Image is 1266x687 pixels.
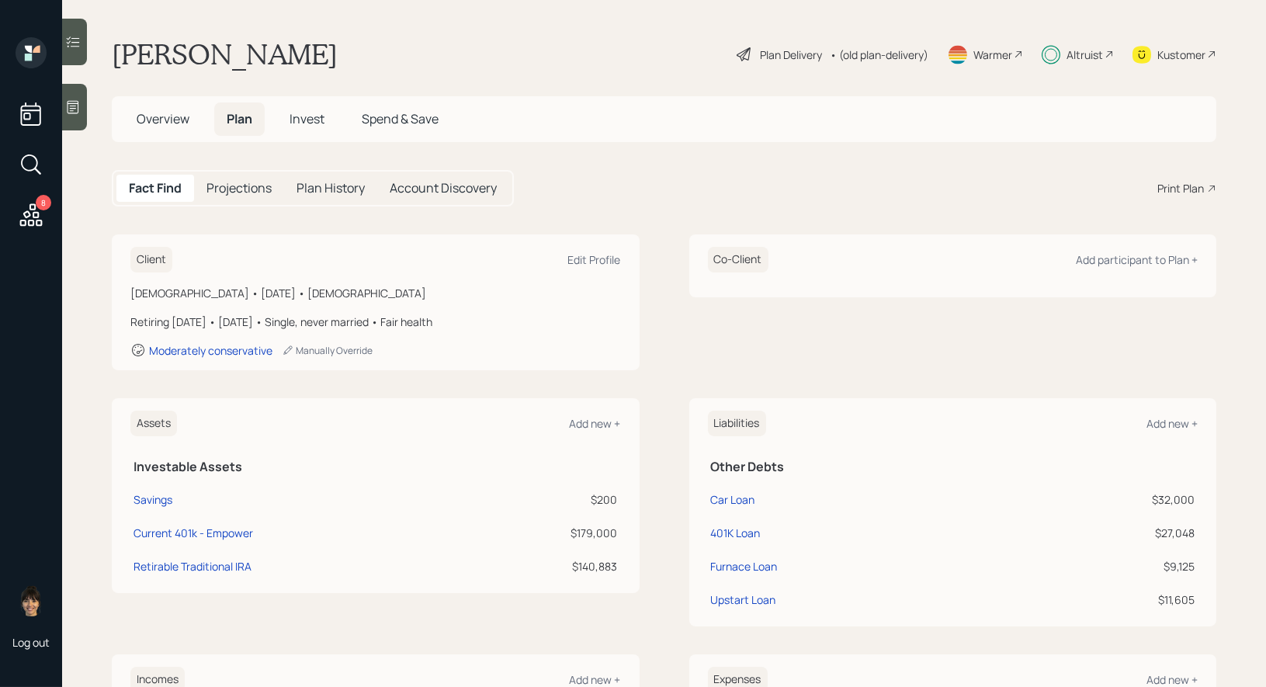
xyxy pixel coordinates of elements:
[479,491,618,508] div: $200
[130,285,621,301] div: [DEMOGRAPHIC_DATA] • [DATE] • [DEMOGRAPHIC_DATA]
[1146,416,1198,431] div: Add new +
[134,491,172,508] div: Savings
[760,47,822,63] div: Plan Delivery
[206,181,272,196] h5: Projections
[711,525,761,541] div: 401K Loan
[390,181,497,196] h5: Account Discovery
[12,635,50,650] div: Log out
[290,110,324,127] span: Invest
[1004,558,1195,574] div: $9,125
[711,558,778,574] div: Furnace Loan
[1004,592,1195,608] div: $11,605
[112,37,338,71] h1: [PERSON_NAME]
[479,558,618,574] div: $140,883
[297,181,365,196] h5: Plan History
[134,460,618,474] h5: Investable Assets
[568,252,621,267] div: Edit Profile
[129,181,182,196] h5: Fact Find
[973,47,1012,63] div: Warmer
[130,411,177,436] h6: Assets
[130,314,621,330] div: Retiring [DATE] • [DATE] • Single, never married • Fair health
[711,460,1195,474] h5: Other Debts
[1004,491,1195,508] div: $32,000
[134,558,251,574] div: Retirable Traditional IRA
[1067,47,1103,63] div: Altruist
[570,672,621,687] div: Add new +
[134,525,253,541] div: Current 401k - Empower
[708,411,766,436] h6: Liabilities
[1076,252,1198,267] div: Add participant to Plan +
[708,247,768,272] h6: Co-Client
[282,344,373,357] div: Manually Override
[479,525,618,541] div: $179,000
[1157,47,1205,63] div: Kustomer
[1157,180,1204,196] div: Print Plan
[830,47,928,63] div: • (old plan-delivery)
[570,416,621,431] div: Add new +
[130,247,172,272] h6: Client
[1146,672,1198,687] div: Add new +
[36,195,51,210] div: 8
[711,491,755,508] div: Car Loan
[362,110,439,127] span: Spend & Save
[16,585,47,616] img: treva-nostdahl-headshot.png
[227,110,252,127] span: Plan
[149,343,272,358] div: Moderately conservative
[1004,525,1195,541] div: $27,048
[711,592,776,608] div: Upstart Loan
[137,110,189,127] span: Overview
